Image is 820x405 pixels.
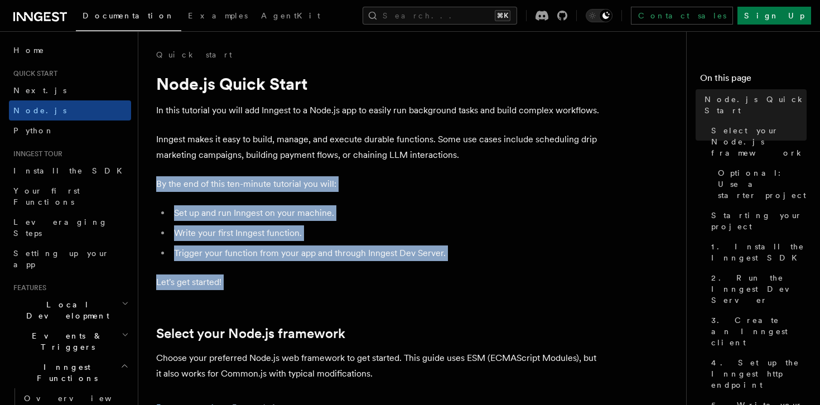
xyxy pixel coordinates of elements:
[9,161,131,181] a: Install the SDK
[495,10,510,21] kbd: ⌘K
[700,71,807,89] h4: On this page
[9,150,62,158] span: Inngest tour
[711,272,807,306] span: 2. Run the Inngest Dev Server
[711,241,807,263] span: 1. Install the Inngest SDK
[9,326,131,357] button: Events & Triggers
[13,218,108,238] span: Leveraging Steps
[9,120,131,141] a: Python
[13,186,80,206] span: Your first Functions
[707,120,807,163] a: Select your Node.js framework
[13,166,129,175] span: Install the SDK
[711,357,807,390] span: 4. Set up the Inngest http endpoint
[83,11,175,20] span: Documentation
[711,210,807,232] span: Starting your project
[156,274,602,290] p: Let's get started!
[9,295,131,326] button: Local Development
[156,103,602,118] p: In this tutorial you will add Inngest to a Node.js app to easily run background tasks and build c...
[13,249,109,269] span: Setting up your app
[181,3,254,30] a: Examples
[156,176,602,192] p: By the end of this ten-minute tutorial you will:
[711,315,807,348] span: 3. Create an Inngest client
[9,100,131,120] a: Node.js
[156,350,602,382] p: Choose your preferred Node.js web framework to get started. This guide uses ESM (ECMAScript Modul...
[737,7,811,25] a: Sign Up
[261,11,320,20] span: AgentKit
[718,167,807,201] span: Optional: Use a starter project
[13,126,54,135] span: Python
[188,11,248,20] span: Examples
[363,7,517,25] button: Search...⌘K
[171,205,602,221] li: Set up and run Inngest on your machine.
[156,326,345,341] a: Select your Node.js framework
[9,69,57,78] span: Quick start
[711,125,807,158] span: Select your Node.js framework
[13,45,45,56] span: Home
[9,330,122,353] span: Events & Triggers
[707,353,807,395] a: 4. Set up the Inngest http endpoint
[707,310,807,353] a: 3. Create an Inngest client
[254,3,327,30] a: AgentKit
[9,243,131,274] a: Setting up your app
[707,268,807,310] a: 2. Run the Inngest Dev Server
[9,283,46,292] span: Features
[9,299,122,321] span: Local Development
[24,394,139,403] span: Overview
[13,106,66,115] span: Node.js
[9,212,131,243] a: Leveraging Steps
[9,357,131,388] button: Inngest Functions
[9,40,131,60] a: Home
[171,245,602,261] li: Trigger your function from your app and through Inngest Dev Server.
[171,225,602,241] li: Write your first Inngest function.
[156,132,602,163] p: Inngest makes it easy to build, manage, and execute durable functions. Some use cases include sch...
[700,89,807,120] a: Node.js Quick Start
[9,181,131,212] a: Your first Functions
[13,86,66,95] span: Next.js
[76,3,181,31] a: Documentation
[705,94,807,116] span: Node.js Quick Start
[9,361,120,384] span: Inngest Functions
[9,80,131,100] a: Next.js
[707,237,807,268] a: 1. Install the Inngest SDK
[707,205,807,237] a: Starting your project
[156,74,602,94] h1: Node.js Quick Start
[631,7,733,25] a: Contact sales
[713,163,807,205] a: Optional: Use a starter project
[586,9,612,22] button: Toggle dark mode
[156,49,232,60] a: Quick start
